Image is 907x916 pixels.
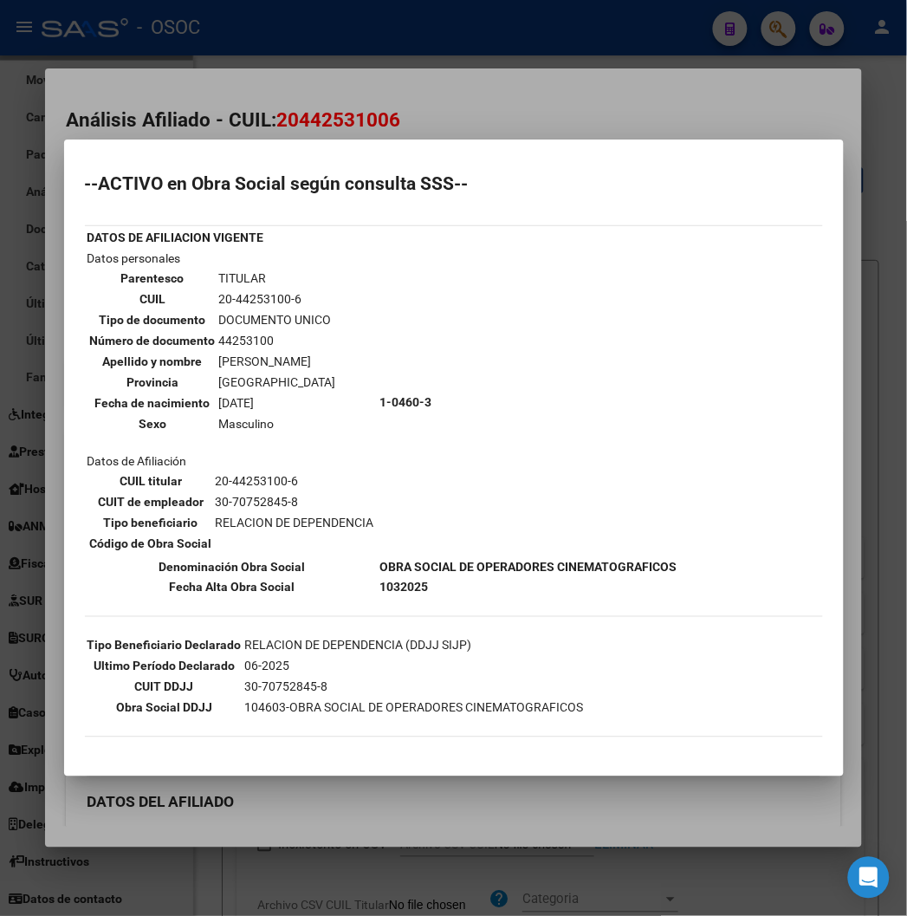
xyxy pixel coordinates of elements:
[89,331,217,350] th: Número de documento
[218,414,337,433] td: Masculino
[89,373,217,392] th: Provincia
[218,331,337,350] td: 44253100
[89,471,213,490] th: CUIL titular
[85,175,823,192] h2: --ACTIVO en Obra Social según consulta SSS--
[244,698,585,718] td: 104603-OBRA SOCIAL DE OPERADORES CINEMATOGRAFICOS
[215,471,375,490] td: 20-44253100-6
[218,373,337,392] td: [GEOGRAPHIC_DATA]
[218,393,337,413] td: [DATE]
[87,657,243,676] th: Ultimo Período Declarado
[87,698,243,718] th: Obra Social DDJJ
[380,560,677,574] b: OBRA SOCIAL DE OPERADORES CINEMATOGRAFICOS
[244,636,585,655] td: RELACION DE DEPENDENCIA (DDJJ SIJP)
[87,249,378,555] td: Datos personales Datos de Afiliación
[380,581,429,594] b: 1032025
[218,310,337,329] td: DOCUMENTO UNICO
[87,578,378,597] th: Fecha Alta Obra Social
[89,310,217,329] th: Tipo de documento
[89,492,213,511] th: CUIT de empleador
[89,534,213,553] th: Código de Obra Social
[89,289,217,309] th: CUIL
[87,557,378,576] th: Denominación Obra Social
[87,636,243,655] th: Tipo Beneficiario Declarado
[89,352,217,371] th: Apellido y nombre
[244,657,585,676] td: 06-2025
[244,678,585,697] td: 30-70752845-8
[848,857,890,899] div: Open Intercom Messenger
[215,513,375,532] td: RELACION DE DEPENDENCIA
[218,289,337,309] td: 20-44253100-6
[87,231,264,244] b: DATOS DE AFILIACION VIGENTE
[215,492,375,511] td: 30-70752845-8
[87,678,243,697] th: CUIT DDJJ
[218,269,337,288] td: TITULAR
[89,269,217,288] th: Parentesco
[89,513,213,532] th: Tipo beneficiario
[380,395,432,409] b: 1-0460-3
[89,414,217,433] th: Sexo
[218,352,337,371] td: [PERSON_NAME]
[89,393,217,413] th: Fecha de nacimiento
